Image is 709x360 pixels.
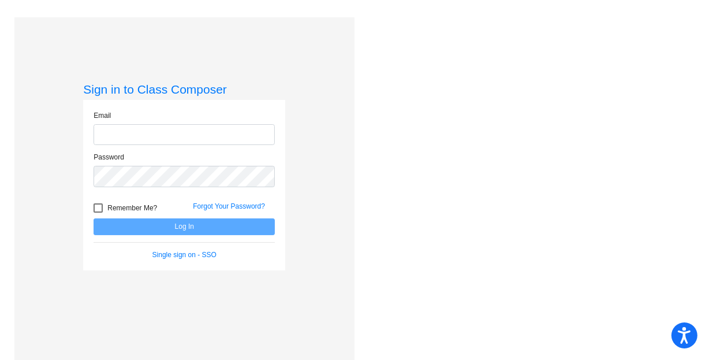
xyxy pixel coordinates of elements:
a: Single sign on - SSO [152,251,217,259]
label: Email [94,110,111,121]
h3: Sign in to Class Composer [83,82,285,97]
button: Log In [94,218,275,235]
a: Forgot Your Password? [193,202,265,210]
label: Password [94,152,124,162]
span: Remember Me? [107,201,157,215]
